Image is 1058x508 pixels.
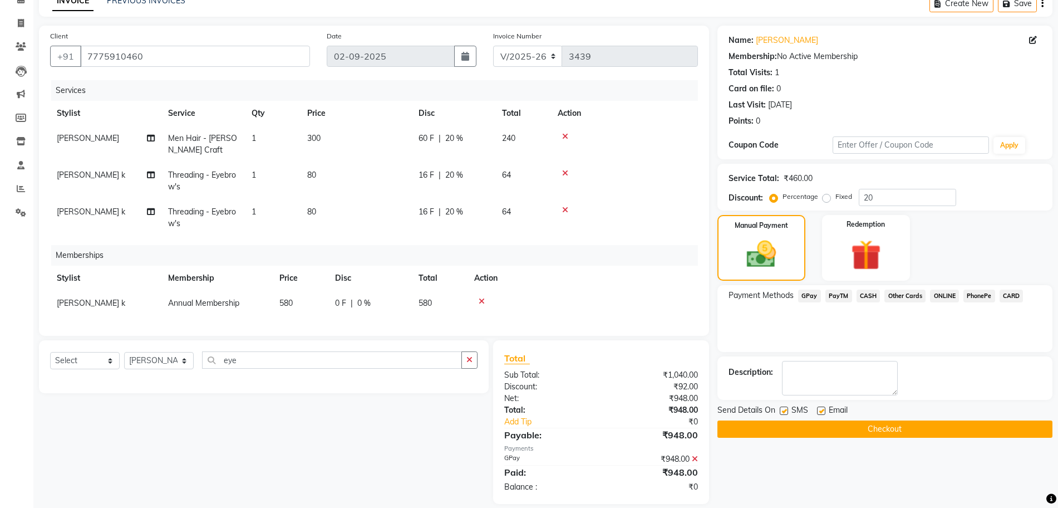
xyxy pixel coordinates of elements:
[496,428,601,442] div: Payable:
[50,46,81,67] button: +91
[445,133,463,144] span: 20 %
[252,170,256,180] span: 1
[439,169,441,181] span: |
[857,290,880,302] span: CASH
[601,369,706,381] div: ₹1,040.00
[273,266,328,291] th: Price
[445,169,463,181] span: 20 %
[729,139,833,151] div: Coupon Code
[717,404,775,418] span: Send Details On
[798,290,821,302] span: GPay
[783,192,818,202] label: Percentage
[419,298,432,308] span: 580
[1000,290,1023,302] span: CARD
[776,83,781,95] div: 0
[307,170,316,180] span: 80
[502,207,511,217] span: 64
[496,393,601,404] div: Net:
[252,207,256,217] span: 1
[835,192,852,202] label: Fixed
[307,207,316,217] span: 80
[307,133,321,143] span: 300
[50,101,161,126] th: Stylist
[737,237,785,271] img: _cash.svg
[419,133,434,144] span: 60 F
[729,367,773,378] div: Description:
[335,297,346,309] span: 0 F
[825,290,852,302] span: PayTM
[729,35,754,46] div: Name:
[601,393,706,404] div: ₹948.00
[245,101,301,126] th: Qty
[847,219,885,229] label: Redemption
[496,404,601,416] div: Total:
[168,207,236,228] span: Threading - Eyebrow's
[829,404,848,418] span: Email
[496,369,601,381] div: Sub Total:
[729,99,766,111] div: Last Visit:
[551,101,698,126] th: Action
[601,381,706,393] div: ₹92.00
[768,99,792,111] div: [DATE]
[493,31,542,41] label: Invoice Number
[884,290,926,302] span: Other Cards
[279,298,293,308] span: 580
[963,290,995,302] span: PhonePe
[502,133,515,143] span: 240
[833,136,989,154] input: Enter Offer / Coupon Code
[419,169,434,181] span: 16 F
[57,207,125,217] span: [PERSON_NAME] k
[327,31,342,41] label: Date
[496,416,619,428] a: Add Tip
[439,206,441,218] span: |
[784,173,813,184] div: ₹460.00
[468,266,698,291] th: Action
[496,481,601,493] div: Balance :
[202,351,462,369] input: Search
[729,192,763,204] div: Discount:
[495,101,551,126] th: Total
[412,101,495,126] th: Disc
[496,453,601,465] div: GPay
[57,298,125,308] span: [PERSON_NAME] k
[842,236,890,274] img: _gift.svg
[993,137,1025,154] button: Apply
[601,453,706,465] div: ₹948.00
[57,170,125,180] span: [PERSON_NAME] k
[601,466,706,479] div: ₹948.00
[50,31,68,41] label: Client
[729,115,754,127] div: Points:
[729,51,777,62] div: Membership:
[161,266,273,291] th: Membership
[930,290,959,302] span: ONLINE
[57,133,119,143] span: [PERSON_NAME]
[51,80,706,101] div: Services
[504,353,530,364] span: Total
[161,101,245,126] th: Service
[729,67,772,79] div: Total Visits:
[618,416,706,428] div: ₹0
[735,221,788,231] label: Manual Payment
[301,101,412,126] th: Price
[729,290,794,301] span: Payment Methods
[168,170,236,192] span: Threading - Eyebrow's
[351,297,353,309] span: |
[496,381,601,393] div: Discount:
[439,133,441,144] span: |
[419,206,434,218] span: 16 F
[328,266,412,291] th: Disc
[717,421,1052,438] button: Checkout
[601,404,706,416] div: ₹948.00
[51,245,706,266] div: Memberships
[168,133,237,155] span: Men Hair - [PERSON_NAME] Craft
[601,481,706,493] div: ₹0
[80,46,310,67] input: Search by Name/Mobile/Email/Code
[252,133,256,143] span: 1
[729,173,779,184] div: Service Total:
[50,266,161,291] th: Stylist
[775,67,779,79] div: 1
[168,298,239,308] span: Annual Membership
[502,170,511,180] span: 64
[729,83,774,95] div: Card on file:
[601,428,706,442] div: ₹948.00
